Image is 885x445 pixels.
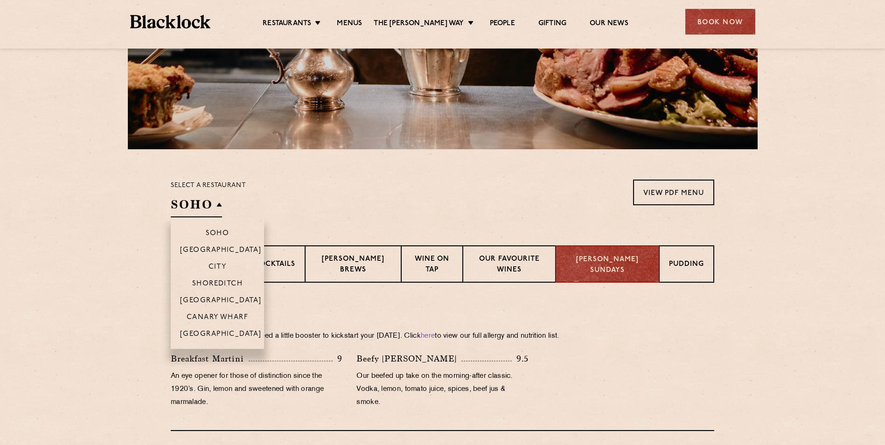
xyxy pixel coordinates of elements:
[180,330,262,340] p: [GEOGRAPHIC_DATA]
[187,313,248,323] p: Canary Wharf
[180,246,262,256] p: [GEOGRAPHIC_DATA]
[130,15,211,28] img: BL_Textured_Logo-footer-cropped.svg
[374,19,464,29] a: The [PERSON_NAME] Way
[669,259,704,271] p: Pudding
[633,180,714,205] a: View PDF Menu
[192,280,243,289] p: Shoreditch
[333,353,342,365] p: 9
[421,333,435,340] a: here
[171,306,714,318] h3: Eye openers
[209,263,227,272] p: City
[206,229,230,239] p: Soho
[490,19,515,29] a: People
[473,254,546,276] p: Our favourite wines
[171,352,249,365] p: Breakfast Martini
[356,352,461,365] p: Beefy [PERSON_NAME]
[512,353,529,365] p: 9.5
[263,19,311,29] a: Restaurants
[337,19,362,29] a: Menus
[171,330,714,343] p: If you had a big [DATE] or need a little booster to kickstart your [DATE]. Click to view our full...
[171,196,222,217] h2: SOHO
[254,259,295,271] p: Cocktails
[565,255,649,276] p: [PERSON_NAME] Sundays
[171,370,342,409] p: An eye opener for those of distinction since the 1920’s. Gin, lemon and sweetened with orange mar...
[590,19,628,29] a: Our News
[538,19,566,29] a: Gifting
[356,370,528,409] p: Our beefed up take on the morning-after classic. Vodka, lemon, tomato juice, spices, beef jus & s...
[315,254,391,276] p: [PERSON_NAME] Brews
[411,254,453,276] p: Wine on Tap
[171,180,246,192] p: Select a restaurant
[180,297,262,306] p: [GEOGRAPHIC_DATA]
[685,9,755,35] div: Book Now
